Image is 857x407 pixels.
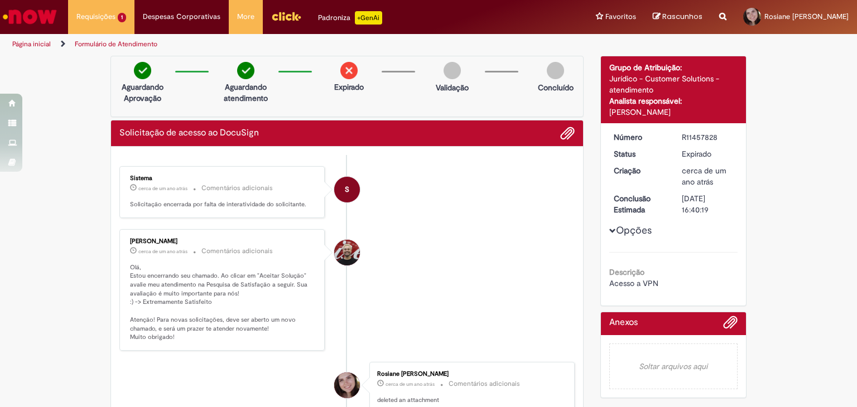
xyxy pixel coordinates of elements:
dt: Criação [605,165,674,176]
time: 07/05/2024 16:42:32 [138,248,187,255]
div: System [334,177,360,202]
div: [PERSON_NAME] [609,106,738,118]
div: 06/05/2024 17:46:35 [682,165,734,187]
p: Aguardando atendimento [219,81,273,104]
b: Descrição [609,267,644,277]
ul: Trilhas de página [8,34,563,55]
dt: Número [605,132,674,143]
p: Solicitação encerrada por falta de interatividade do solicitante. [130,200,316,209]
p: Concluído [538,82,574,93]
div: Expirado [682,148,734,159]
img: ServiceNow [1,6,59,28]
div: Rosiane Luciene Leandro Cuchaba [334,372,360,398]
span: Rosiane [PERSON_NAME] [764,12,849,21]
small: Comentários adicionais [449,379,520,389]
div: R11457828 [682,132,734,143]
p: deleted an attachment [377,396,563,405]
button: Adicionar anexos [723,315,738,335]
span: Requisições [76,11,115,22]
div: [PERSON_NAME] [130,238,316,245]
div: Padroniza [318,11,382,25]
a: Formulário de Atendimento [75,40,157,49]
p: Validação [436,82,469,93]
span: cerca de um ano atrás [682,166,726,187]
div: [DATE] 16:40:19 [682,193,734,215]
div: Jurídico - Customer Solutions - atendimento [609,73,738,95]
p: Aguardando Aprovação [115,81,170,104]
span: cerca de um ano atrás [386,381,435,387]
h2: Solicitação de acesso ao DocuSign Histórico de tíquete [119,128,259,138]
h2: Anexos [609,318,638,328]
dt: Conclusão Estimada [605,193,674,215]
div: Analista responsável: [609,95,738,106]
small: Comentários adicionais [201,246,273,256]
img: click_logo_yellow_360x200.png [271,8,301,25]
span: Favoritos [605,11,636,22]
div: Grupo de Atribuição: [609,62,738,73]
img: remove.png [340,62,358,79]
div: Rosiane [PERSON_NAME] [377,371,563,377]
span: Rascunhos [662,11,702,22]
div: Sistema [130,175,316,182]
img: check-circle-green.png [237,62,254,79]
time: 07/05/2024 16:40:46 [386,381,435,387]
em: Soltar arquivos aqui [609,343,738,389]
a: Rascunhos [653,12,702,22]
time: 06/05/2024 17:46:35 [682,166,726,187]
small: Comentários adicionais [201,183,273,193]
span: S [345,176,349,203]
img: img-circle-grey.png [547,62,564,79]
p: +GenAi [355,11,382,25]
a: Página inicial [12,40,51,49]
button: Adicionar anexos [560,126,575,140]
img: check-circle-green.png [134,62,151,79]
p: Expirado [334,81,364,93]
p: Olá, Estou encerrando seu chamado. Ao clicar em "Aceitar Solução" avalie meu atendimento na Pesqu... [130,263,316,342]
span: 1 [118,13,126,22]
div: Celso Elias Dos Santos [334,240,360,265]
span: More [237,11,254,22]
span: Acesso a VPN [609,278,658,288]
img: img-circle-grey.png [444,62,461,79]
dt: Status [605,148,674,159]
time: 15/05/2024 14:42:32 [138,185,187,192]
span: cerca de um ano atrás [138,185,187,192]
span: cerca de um ano atrás [138,248,187,255]
span: Despesas Corporativas [143,11,220,22]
